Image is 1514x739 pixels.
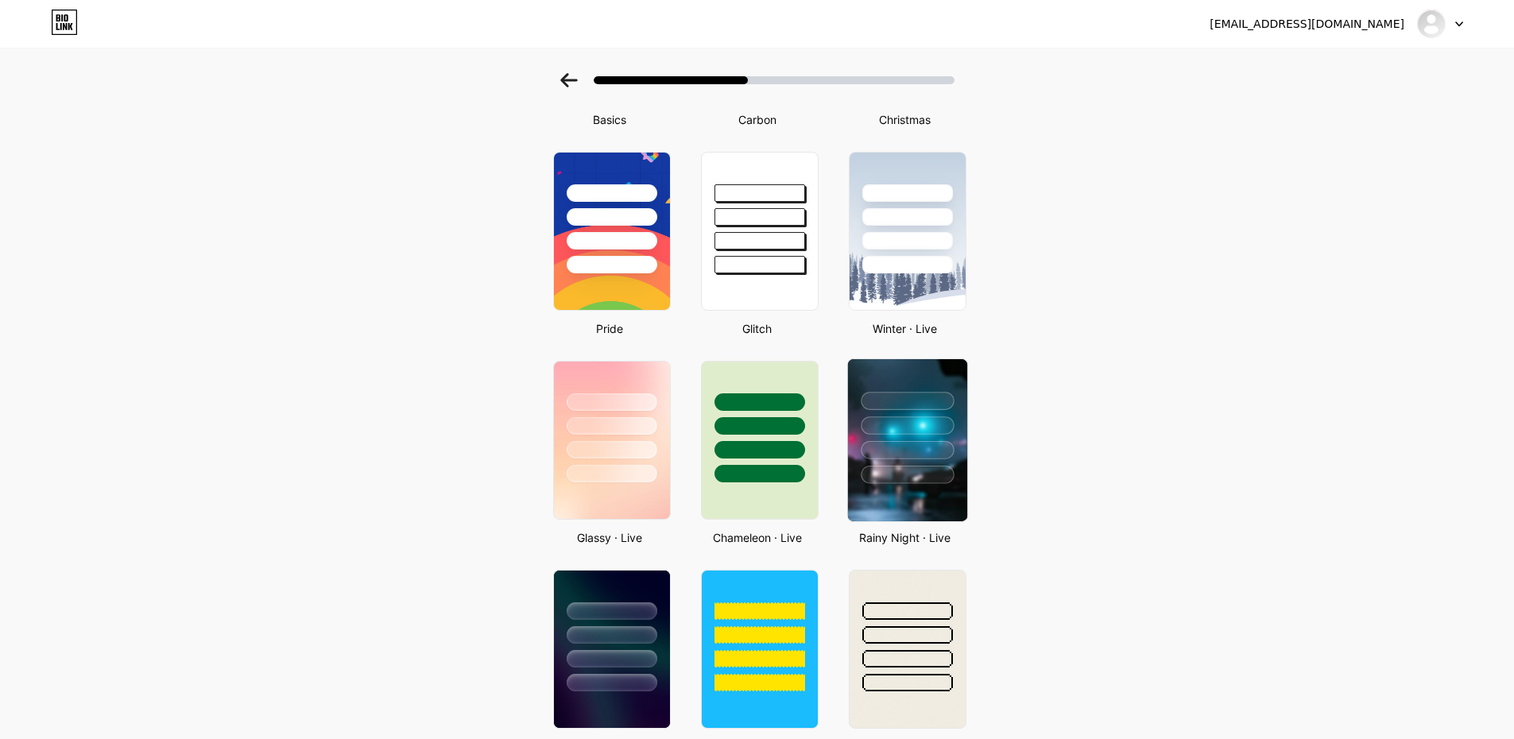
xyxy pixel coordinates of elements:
[696,529,819,546] div: Chameleon · Live
[1416,9,1446,39] img: priyatimechamp
[548,111,671,128] div: Basics
[844,529,966,546] div: Rainy Night · Live
[696,111,819,128] div: Carbon
[1210,16,1404,33] div: [EMAIL_ADDRESS][DOMAIN_NAME]
[847,359,966,521] img: rainy_night.jpg
[548,529,671,546] div: Glassy · Live
[548,320,671,337] div: Pride
[696,320,819,337] div: Glitch
[844,111,966,128] div: Christmas
[844,320,966,337] div: Winter · Live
